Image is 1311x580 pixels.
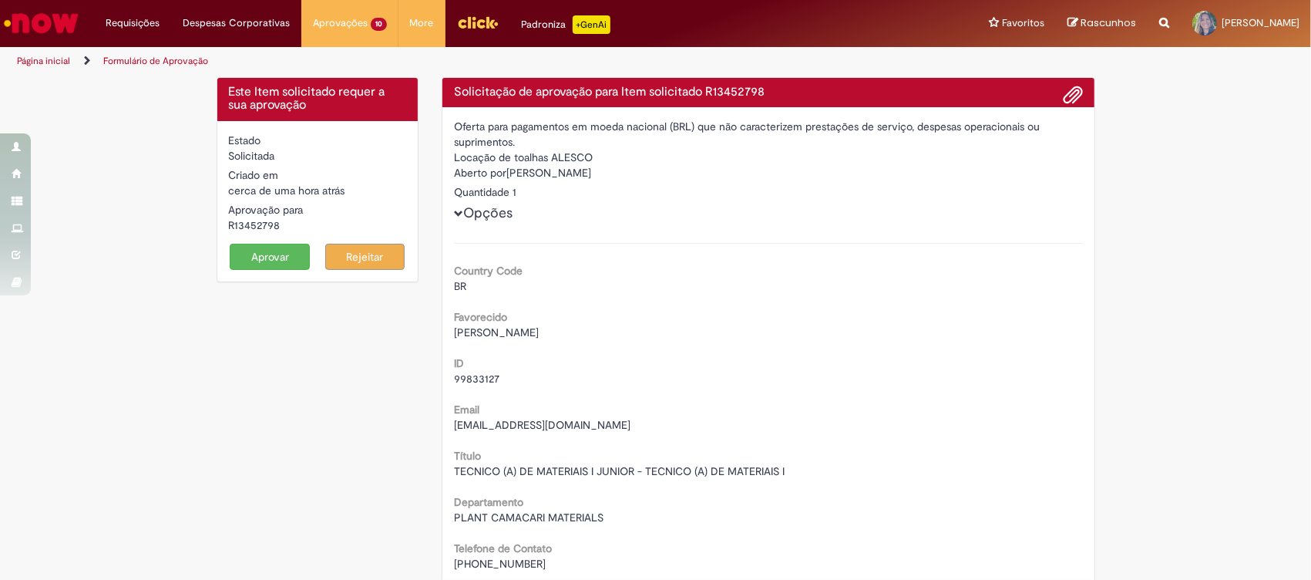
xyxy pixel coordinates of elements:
span: 10 [371,18,387,31]
b: Departamento [454,495,523,509]
img: ServiceNow [2,8,81,39]
img: click_logo_yellow_360x200.png [457,11,499,34]
span: cerca de uma hora atrás [229,184,345,197]
span: Aprovações [313,15,368,31]
button: Aprovar [230,244,310,270]
b: Título [454,449,481,463]
span: Despesas Corporativas [183,15,290,31]
span: More [410,15,434,31]
span: 99833127 [454,372,499,386]
label: Aberto por [454,165,506,180]
ul: Trilhas de página [12,47,862,76]
span: Favoritos [1002,15,1044,31]
label: Aprovação para [229,202,304,217]
div: Solicitada [229,148,407,164]
a: Página inicial [17,55,70,67]
div: 29/08/2025 08:03:00 [229,183,407,198]
label: Criado em [229,167,279,183]
span: TECNICO (A) DE MATERIAIS I JUNIOR - TECNICO (A) DE MATERIAIS I [454,464,785,478]
div: Oferta para pagamentos em moeda nacional (BRL) que não caracterizem prestações de serviço, despes... [454,119,1083,150]
a: Rascunhos [1067,16,1136,31]
b: ID [454,356,464,370]
span: [PERSON_NAME] [1222,16,1299,29]
span: PLANT CAMACARI MATERIALS [454,511,603,524]
b: Country Code [454,264,523,278]
span: Requisições [106,15,160,31]
b: Favorecido [454,310,507,324]
div: Padroniza [522,15,610,34]
b: Telefone de Contato [454,541,552,555]
button: Rejeitar [325,244,405,270]
div: R13452798 [229,217,407,233]
div: Quantidade 1 [454,184,1083,200]
label: Estado [229,133,261,148]
div: [PERSON_NAME] [454,165,1083,184]
span: BR [454,279,466,293]
p: +GenAi [573,15,610,34]
span: [PHONE_NUMBER] [454,557,546,571]
div: Locação de toalhas ALESCO [454,150,1083,165]
time: 29/08/2025 08:03:00 [229,184,345,197]
h4: Este Item solicitado requer a sua aprovação [229,86,407,113]
a: Formulário de Aprovação [103,55,208,67]
span: [PERSON_NAME] [454,325,539,339]
span: [EMAIL_ADDRESS][DOMAIN_NAME] [454,418,630,432]
b: Email [454,403,479,416]
span: Rascunhos [1081,15,1136,30]
h4: Solicitação de aprovação para Item solicitado R13452798 [454,86,1083,99]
